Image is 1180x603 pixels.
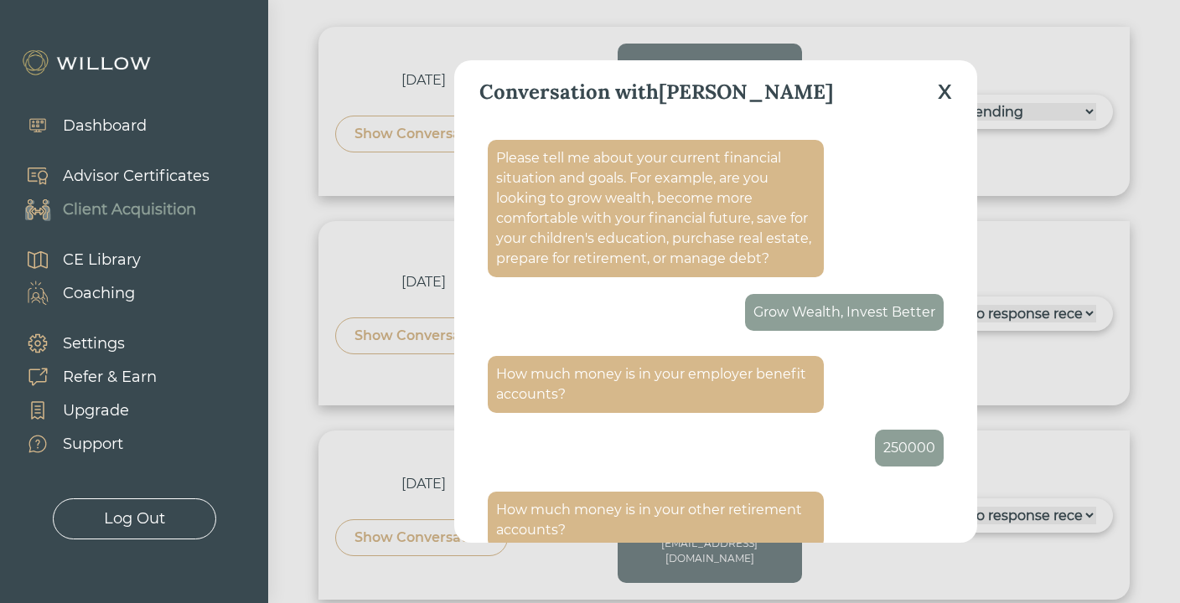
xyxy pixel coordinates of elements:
div: Dashboard [63,115,147,137]
div: Log Out [104,508,165,530]
a: Refer & Earn [8,360,157,394]
a: Coaching [8,276,141,310]
a: Dashboard [8,109,147,142]
div: Grow Wealth, Invest Better [753,302,935,322]
div: CE Library [63,249,141,271]
a: Client Acquisition [8,193,210,226]
div: Refer & Earn [63,366,157,389]
div: Support [63,433,123,456]
div: Conversation with [PERSON_NAME] [479,77,833,107]
div: Client Acquisition [63,198,196,221]
div: Coaching [63,282,135,305]
a: Advisor Certificates [8,159,210,193]
div: X [938,77,952,107]
div: Settings [63,332,125,355]
div: 250000 [883,438,935,458]
div: How much money is in your employer benefit accounts? [496,364,815,405]
img: Willow [21,49,155,76]
a: CE Library [8,243,141,276]
a: Upgrade [8,394,157,427]
a: Settings [8,327,157,360]
div: Upgrade [63,399,129,422]
div: Advisor Certificates [63,165,210,188]
div: How much money is in your other retirement accounts? [496,500,815,540]
div: Please tell me about your current financial situation and goals. For example, are you looking to ... [496,148,815,269]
